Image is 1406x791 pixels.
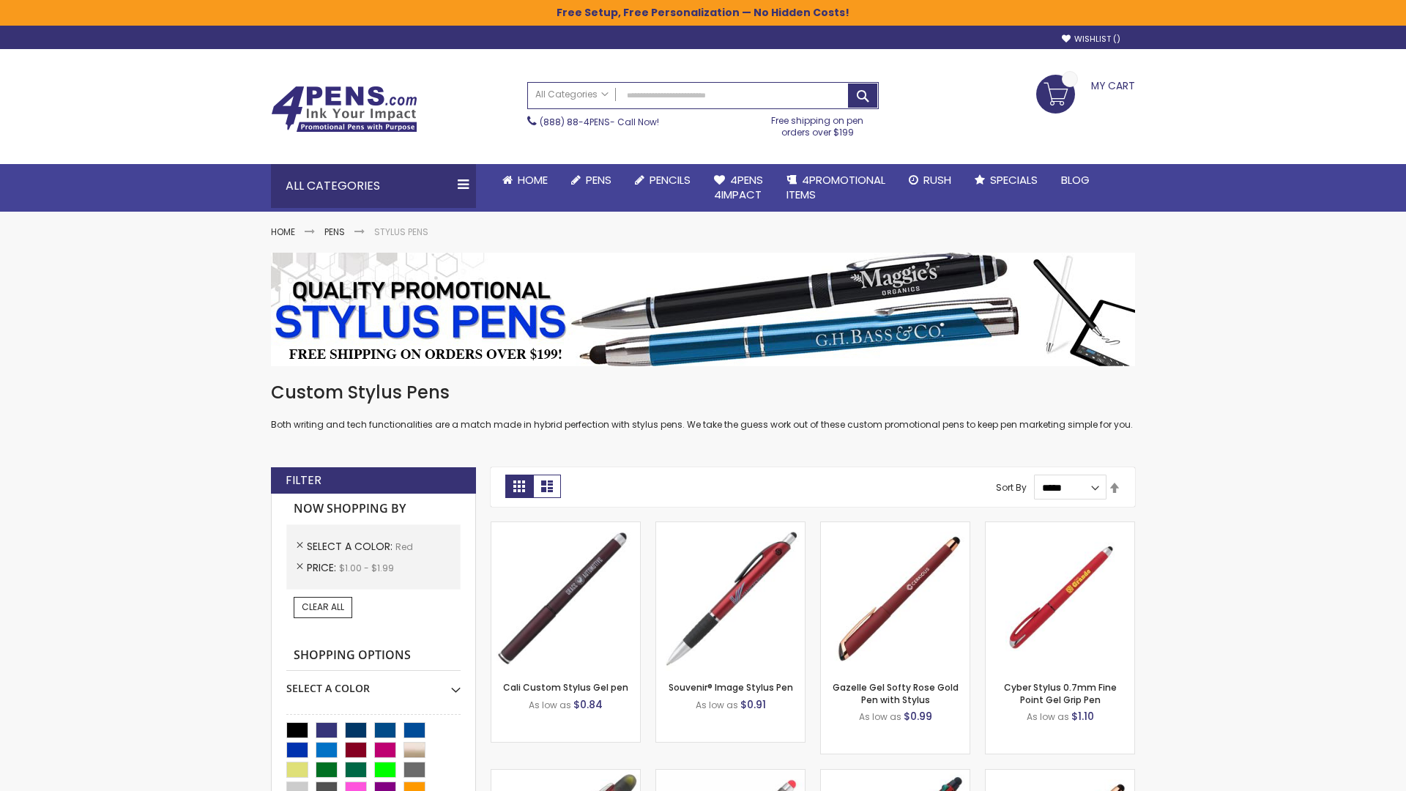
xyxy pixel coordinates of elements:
strong: Stylus Pens [374,226,428,238]
span: $0.99 [904,709,932,724]
a: (888) 88-4PENS [540,116,610,128]
a: Home [271,226,295,238]
strong: Now Shopping by [286,494,461,524]
a: Cali Custom Stylus Gel pen [503,681,628,694]
span: - Call Now! [540,116,659,128]
a: Clear All [294,597,352,617]
img: Gazelle Gel Softy Rose Gold Pen with Stylus-Red [821,522,970,671]
div: Both writing and tech functionalities are a match made in hybrid perfection with stylus pens. We ... [271,381,1135,431]
div: All Categories [271,164,476,208]
a: 4Pens4impact [702,164,775,212]
img: Cali Custom Stylus Gel pen-Red [491,522,640,671]
span: As low as [1027,710,1069,723]
a: Islander Softy Gel with Stylus - ColorJet Imprint-Red [656,769,805,781]
a: Gazelle Gel Softy Rose Gold Pen with Stylus [833,681,959,705]
span: Pencils [650,172,691,187]
a: Pens [324,226,345,238]
a: Gazelle Gel Softy Rose Gold Pen with Stylus - ColorJet-Red [986,769,1134,781]
h1: Custom Stylus Pens [271,381,1135,404]
a: Wishlist [1062,34,1120,45]
a: Cyber Stylus 0.7mm Fine Point Gel Grip Pen-Red [986,521,1134,534]
a: Specials [963,164,1049,196]
span: As low as [696,699,738,711]
div: Select A Color [286,671,461,696]
strong: Filter [286,472,321,489]
span: Specials [990,172,1038,187]
a: Souvenir® Image Stylus Pen [669,681,793,694]
a: Gazelle Gel Softy Rose Gold Pen with Stylus-Red [821,521,970,534]
div: Free shipping on pen orders over $199 [756,109,879,138]
a: Pencils [623,164,702,196]
img: Stylus Pens [271,253,1135,366]
a: All Categories [528,83,616,107]
span: Price [307,560,339,575]
label: Sort By [996,481,1027,494]
img: 4Pens Custom Pens and Promotional Products [271,86,417,133]
span: Pens [586,172,611,187]
a: 4PROMOTIONALITEMS [775,164,897,212]
span: Blog [1061,172,1090,187]
span: 4PROMOTIONAL ITEMS [786,172,885,202]
span: As low as [529,699,571,711]
a: Orbitor 4 Color Assorted Ink Metallic Stylus Pens-Red [821,769,970,781]
span: $1.00 - $1.99 [339,562,394,574]
a: Blog [1049,164,1101,196]
span: $0.91 [740,697,766,712]
span: $0.84 [573,697,603,712]
a: Rush [897,164,963,196]
span: Red [395,541,413,553]
a: Cali Custom Stylus Gel pen-Red [491,521,640,534]
strong: Shopping Options [286,640,461,672]
span: $1.10 [1071,709,1094,724]
a: Home [491,164,559,196]
a: Souvenir® Jalan Highlighter Stylus Pen Combo-Red [491,769,640,781]
a: Souvenir® Image Stylus Pen-Red [656,521,805,534]
span: All Categories [535,89,609,100]
img: Souvenir® Image Stylus Pen-Red [656,522,805,671]
strong: Grid [505,475,533,498]
span: 4Pens 4impact [714,172,763,202]
span: Rush [923,172,951,187]
a: Pens [559,164,623,196]
a: Cyber Stylus 0.7mm Fine Point Gel Grip Pen [1004,681,1117,705]
span: Home [518,172,548,187]
span: As low as [859,710,901,723]
span: Select A Color [307,539,395,554]
img: Cyber Stylus 0.7mm Fine Point Gel Grip Pen-Red [986,522,1134,671]
span: Clear All [302,601,344,613]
